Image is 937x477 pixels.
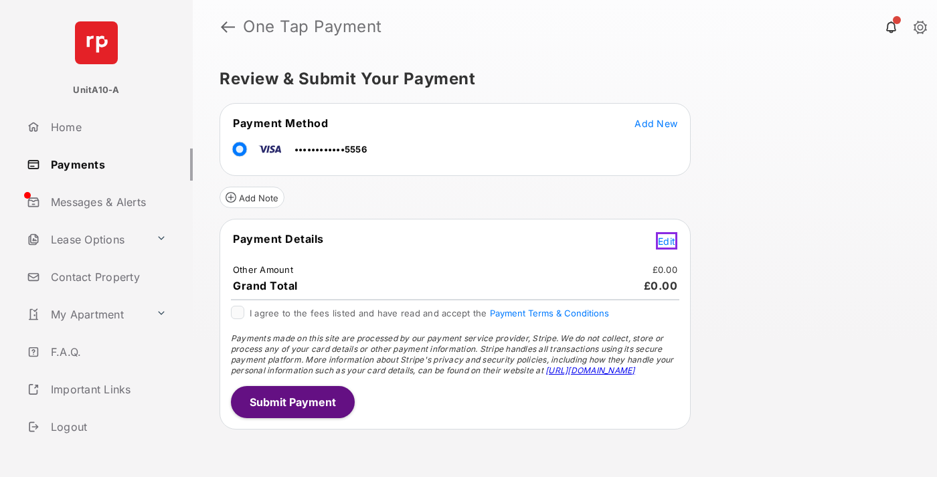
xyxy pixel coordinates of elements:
[656,232,677,250] button: Edit
[21,223,151,256] a: Lease Options
[21,298,151,330] a: My Apartment
[21,373,172,405] a: Important Links
[490,308,609,318] button: I agree to the fees listed and have read and accept the
[21,111,193,143] a: Home
[21,411,193,443] a: Logout
[644,279,678,292] span: £0.00
[545,365,634,375] a: [URL][DOMAIN_NAME]
[250,308,609,318] span: I agree to the fees listed and have read and accept the
[220,71,900,87] h5: Review & Submit Your Payment
[232,264,294,276] td: Other Amount
[634,118,677,129] span: Add New
[231,333,674,375] span: Payments made on this site are processed by our payment service provider, Stripe. We do not colle...
[652,264,678,276] td: £0.00
[658,235,675,247] span: Edit
[21,261,193,293] a: Contact Property
[220,187,284,208] button: Add Note
[233,279,298,292] span: Grand Total
[21,186,193,218] a: Messages & Alerts
[75,21,118,64] img: svg+xml;base64,PHN2ZyB4bWxucz0iaHR0cDovL3d3dy53My5vcmcvMjAwMC9zdmciIHdpZHRoPSI2NCIgaGVpZ2h0PSI2NC...
[231,386,355,418] button: Submit Payment
[21,336,193,368] a: F.A.Q.
[233,232,324,246] span: Payment Details
[233,116,328,130] span: Payment Method
[634,116,677,130] button: Add New
[294,144,367,155] span: ••••••••••••5556
[21,149,193,181] a: Payments
[73,84,119,97] p: UnitA10-A
[243,19,382,35] strong: One Tap Payment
